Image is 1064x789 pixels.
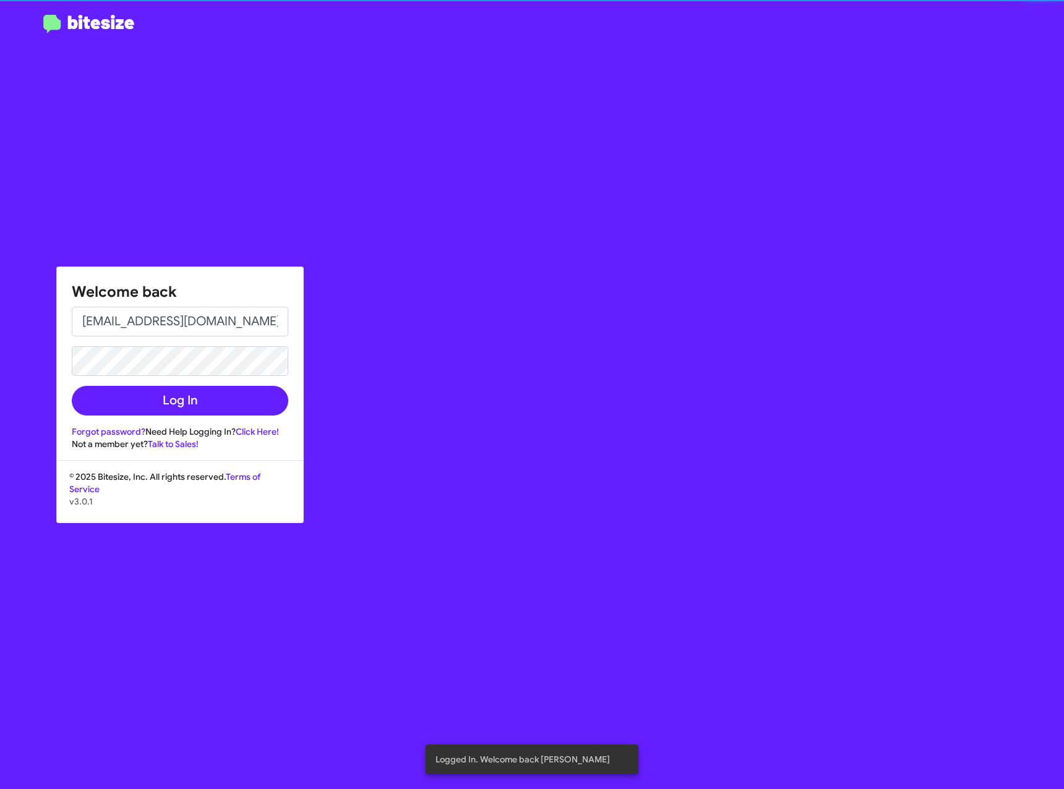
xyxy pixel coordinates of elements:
[236,426,279,437] a: Click Here!
[57,471,303,522] div: © 2025 Bitesize, Inc. All rights reserved.
[72,386,288,416] button: Log In
[72,438,288,450] div: Not a member yet?
[435,753,610,766] span: Logged In. Welcome back [PERSON_NAME]
[69,471,260,495] a: Terms of Service
[72,426,145,437] a: Forgot password?
[69,495,291,508] p: v3.0.1
[72,282,288,302] h1: Welcome back
[72,307,288,336] input: Email address
[72,425,288,438] div: Need Help Logging In?
[148,438,199,450] a: Talk to Sales!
